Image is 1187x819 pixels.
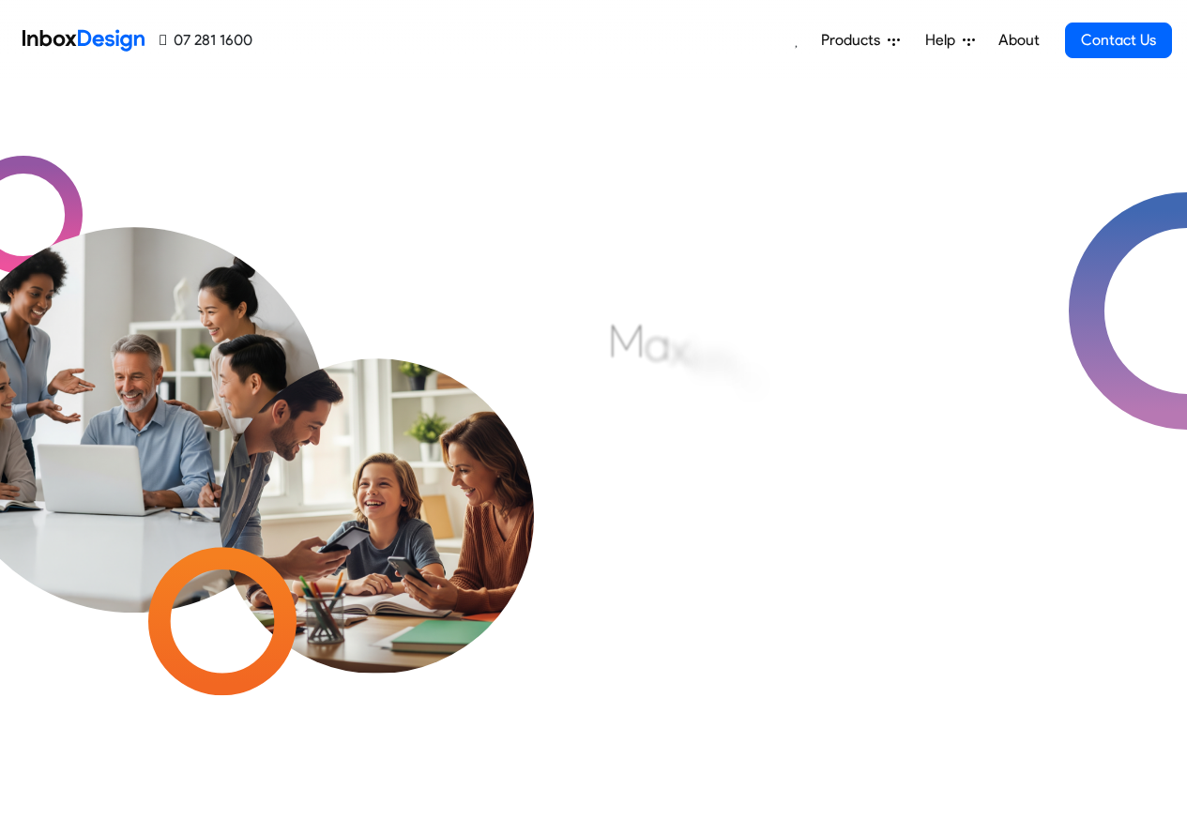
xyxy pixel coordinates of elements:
span: Products [821,29,888,52]
a: Products [814,22,907,59]
div: M [608,313,645,370]
img: parents_with_child.png [180,281,573,674]
div: a [645,316,670,372]
div: Maximising Efficient & Engagement, Connecting Schools, Families, and Students. [608,310,1063,591]
div: x [670,321,689,377]
div: i [761,359,769,416]
a: Contact Us [1065,23,1172,58]
a: 07 281 1600 [160,29,252,52]
a: About [993,22,1044,59]
a: Help [918,22,982,59]
div: i [734,341,741,397]
div: s [741,350,761,406]
span: Help [925,29,963,52]
div: m [696,333,734,389]
div: i [689,326,696,383]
